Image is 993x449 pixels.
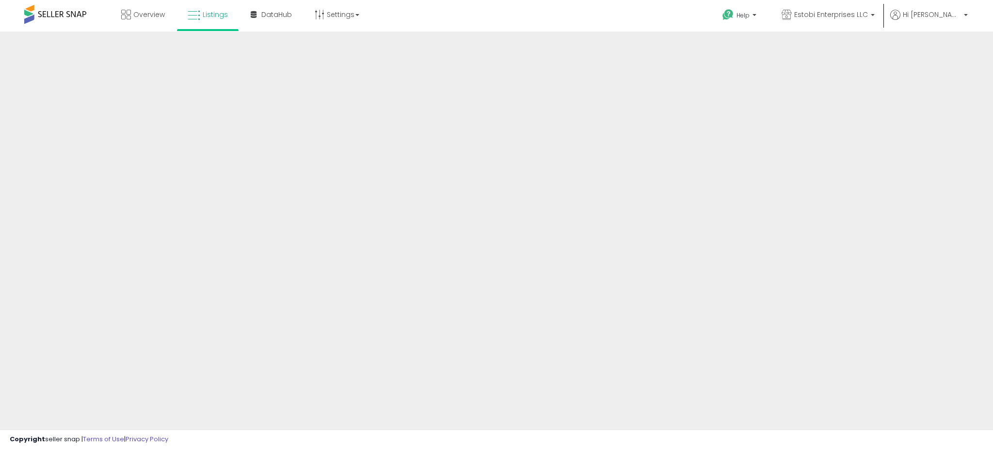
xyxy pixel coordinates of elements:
span: Estobi Enterprises LLC [794,10,868,19]
span: Hi [PERSON_NAME] [903,10,961,19]
span: Listings [203,10,228,19]
span: DataHub [261,10,292,19]
i: Get Help [722,9,734,21]
span: Help [737,11,750,19]
span: Overview [133,10,165,19]
a: Hi [PERSON_NAME] [890,10,968,32]
a: Help [715,1,766,32]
